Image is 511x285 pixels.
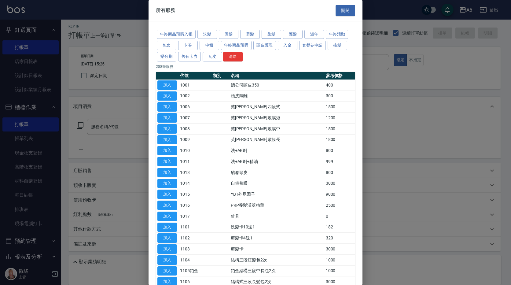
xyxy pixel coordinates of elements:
button: 樂分期 [157,52,176,61]
button: 關閉 [336,5,355,16]
td: 1101 [178,222,211,233]
td: 400 [324,80,355,91]
td: 1000 [324,265,355,276]
button: 年終商品預購 [221,41,252,50]
td: 1008 [178,123,211,134]
td: 1016 [178,200,211,211]
button: 年終商品預購入帳 [157,30,196,39]
th: 名稱 [229,72,324,80]
td: 1200 [324,113,355,124]
td: 182 [324,222,355,233]
td: 總公司頭皮350 [229,80,324,91]
button: 加入 [157,255,177,265]
td: 1009 [178,134,211,145]
th: 參考價格 [324,72,355,80]
td: 剪髮卡 [229,244,324,255]
td: 2500 [324,200,355,211]
td: 1500 [324,123,355,134]
button: 加入 [157,157,177,166]
td: 芙[PERSON_NAME]敷膜短 [229,113,324,124]
button: 加入 [157,233,177,243]
td: 0 [324,211,355,222]
button: 加入 [157,91,177,101]
td: 1006 [178,102,211,113]
td: 3000 [324,178,355,189]
button: 加入 [157,179,177,188]
button: 卡卷 [178,41,198,50]
td: 自備敷膜 [229,178,324,189]
button: 加入 [157,80,177,90]
td: 芙[PERSON_NAME]敷膜長 [229,134,324,145]
button: 洗髮 [197,30,217,39]
td: 洗髮卡10送1 [229,222,324,233]
button: 套餐券申請 [299,41,326,50]
button: 加入 [157,266,177,276]
button: 剪髮 [240,30,260,39]
td: 芙[PERSON_NAME]四段式 [229,102,324,113]
td: 酷卷頭皮 [229,167,324,178]
button: 加入 [157,168,177,177]
button: 護髮 [283,30,303,39]
button: 舊有卡劵 [178,52,201,61]
button: 加入 [157,190,177,199]
button: 年終活動 [326,30,348,39]
td: 針具 [229,211,324,222]
td: 頭皮隔離 [229,91,324,102]
td: 9000 [324,189,355,200]
span: 所有服務 [156,7,175,13]
td: 300 [324,91,355,102]
button: 染髮 [262,30,281,39]
td: 800 [324,167,355,178]
th: 代號 [178,72,211,80]
button: 瓦皮 [203,52,222,61]
td: 1102 [178,233,211,244]
td: 800 [324,145,355,156]
td: 芙[PERSON_NAME]敷膜中 [229,123,324,134]
td: 洗+AB劑+精油 [229,156,324,167]
p: 288 筆服務 [156,64,355,69]
button: 頭皮護理 [253,41,276,50]
th: 類別 [211,72,229,80]
button: 清除 [223,52,243,61]
td: 1013 [178,167,211,178]
td: 結構三段短髮包2次 [229,254,324,265]
button: 加入 [157,223,177,232]
td: 鉑金結構三段中長包2次 [229,265,324,276]
button: 加入 [157,124,177,134]
button: 加入 [157,146,177,155]
td: 1015 [178,189,211,200]
button: 接髮 [328,41,347,50]
td: 剪髮卡4送1 [229,233,324,244]
button: 加入 [157,113,177,123]
button: 加入 [157,244,177,254]
td: PRP養髮漢萃精華 [229,200,324,211]
button: 包套 [157,41,176,50]
td: 3000 [324,244,355,255]
td: 320 [324,233,355,244]
td: 1001 [178,80,211,91]
td: YBT外覓因子 [229,189,324,200]
td: 1105鉑金 [178,265,211,276]
button: 加入 [157,201,177,210]
td: 1007 [178,113,211,124]
td: 1011 [178,156,211,167]
button: 過年 [304,30,324,39]
button: 中租 [200,41,219,50]
button: 加入 [157,212,177,221]
td: 1010 [178,145,211,156]
button: 燙髮 [219,30,238,39]
td: 1800 [324,134,355,145]
td: 洗+AB劑 [229,145,324,156]
td: 1103 [178,244,211,255]
td: 1500 [324,102,355,113]
button: 入金 [278,41,297,50]
td: 999 [324,156,355,167]
button: 加入 [157,135,177,145]
td: 1000 [324,254,355,265]
td: 1002 [178,91,211,102]
td: 1014 [178,178,211,189]
button: 加入 [157,102,177,112]
td: 1104 [178,254,211,265]
td: 1017 [178,211,211,222]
